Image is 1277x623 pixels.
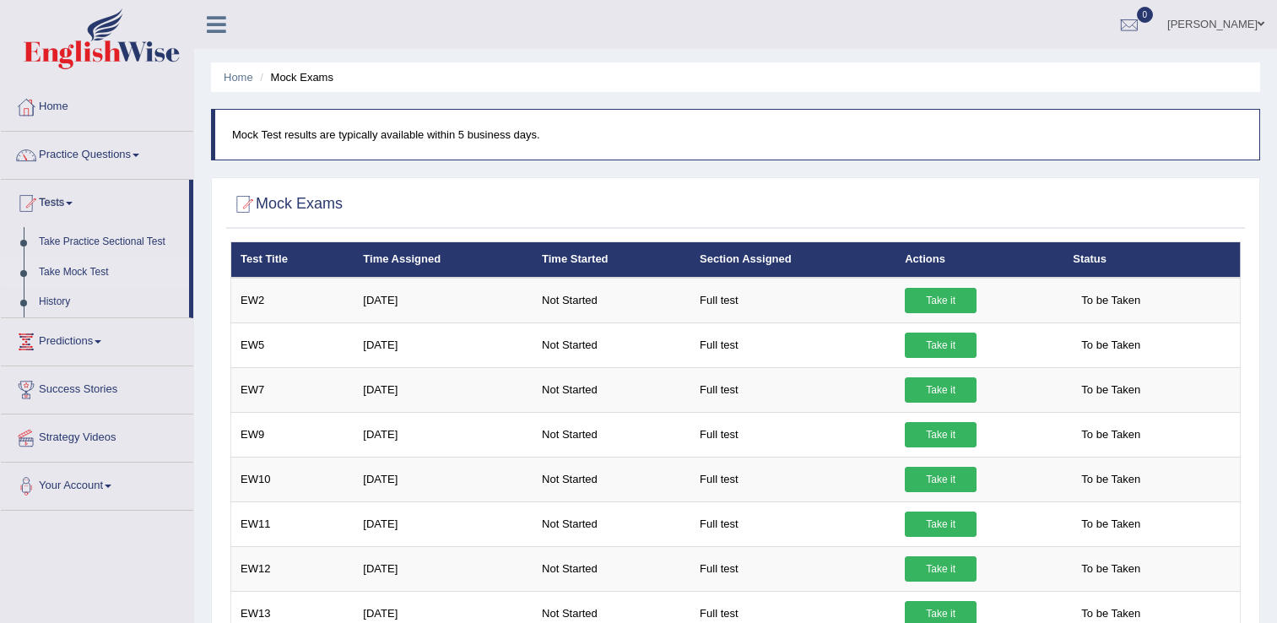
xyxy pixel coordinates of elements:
a: Take it [905,422,977,447]
a: History [31,287,189,317]
td: Full test [690,457,896,501]
p: Mock Test results are typically available within 5 business days. [232,127,1242,143]
td: Not Started [533,278,690,323]
td: Not Started [533,501,690,546]
td: Full test [690,546,896,591]
th: Section Assigned [690,242,896,278]
td: [DATE] [354,278,533,323]
a: Take Practice Sectional Test [31,227,189,257]
a: Take it [905,467,977,492]
td: Not Started [533,367,690,412]
td: [DATE] [354,546,533,591]
span: To be Taken [1073,467,1149,492]
a: Strategy Videos [1,414,193,457]
h2: Mock Exams [230,192,343,217]
span: To be Taken [1073,556,1149,582]
span: To be Taken [1073,512,1149,537]
a: Take it [905,288,977,313]
li: Mock Exams [256,69,333,85]
td: Not Started [533,412,690,457]
th: Time Assigned [354,242,533,278]
span: 0 [1137,7,1154,23]
span: To be Taken [1073,377,1149,403]
a: Success Stories [1,366,193,409]
a: Take it [905,377,977,403]
a: Take it [905,333,977,358]
td: [DATE] [354,322,533,367]
a: Tests [1,180,189,222]
td: Full test [690,367,896,412]
td: EW7 [231,367,354,412]
td: EW2 [231,278,354,323]
td: Full test [690,501,896,546]
th: Test Title [231,242,354,278]
a: Take it [905,556,977,582]
a: Take Mock Test [31,257,189,288]
td: Full test [690,322,896,367]
a: Home [224,71,253,84]
th: Status [1063,242,1240,278]
td: Not Started [533,546,690,591]
td: [DATE] [354,501,533,546]
td: EW9 [231,412,354,457]
td: EW12 [231,546,354,591]
td: Full test [690,278,896,323]
td: Not Started [533,322,690,367]
td: Full test [690,412,896,457]
span: To be Taken [1073,422,1149,447]
a: Practice Questions [1,132,193,174]
td: [DATE] [354,412,533,457]
a: Home [1,84,193,126]
th: Time Started [533,242,690,278]
td: [DATE] [354,367,533,412]
a: Take it [905,512,977,537]
span: To be Taken [1073,288,1149,313]
td: EW5 [231,322,354,367]
th: Actions [896,242,1063,278]
td: [DATE] [354,457,533,501]
td: EW10 [231,457,354,501]
span: To be Taken [1073,333,1149,358]
a: Predictions [1,318,193,360]
td: EW11 [231,501,354,546]
a: Your Account [1,463,193,505]
td: Not Started [533,457,690,501]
